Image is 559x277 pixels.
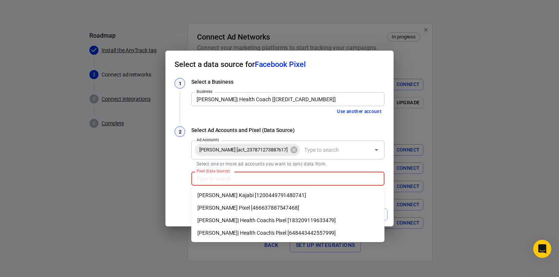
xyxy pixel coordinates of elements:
button: Use another account [334,108,384,116]
li: [PERSON_NAME]| Health Coach's Pixel [183209119633479] [191,214,384,227]
input: Type to search [301,145,370,155]
span: [PERSON_NAME] [act_237871273887617] [195,146,292,154]
div: [PERSON_NAME] [act_237871273887617] [195,144,300,156]
input: Type to search [194,174,381,183]
label: Ad Accounts [197,137,219,143]
li: [PERSON_NAME] Pixel [466637887547468] [191,202,384,214]
h3: Select a Business [191,78,384,86]
iframe: Intercom live chat [533,240,551,258]
li: [PERSON_NAME]| Health Coach's Pixel [648443442557999] [191,227,384,239]
label: Pixel (Data Source) [197,168,230,174]
span: Facebook Pixel [255,60,306,69]
label: Business [197,89,213,94]
h3: Select Ad Accounts and Pixel (Data Source) [191,126,384,134]
div: 2 [175,126,185,137]
li: [PERSON_NAME] Kajabi [1200449791480741] [191,189,384,202]
h2: Select a data source for [165,51,394,78]
div: 1 [175,78,185,89]
input: Type to search [194,94,381,104]
p: Select one or more ad accounts you want to sync data from. [197,161,379,167]
button: Open [371,145,382,155]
